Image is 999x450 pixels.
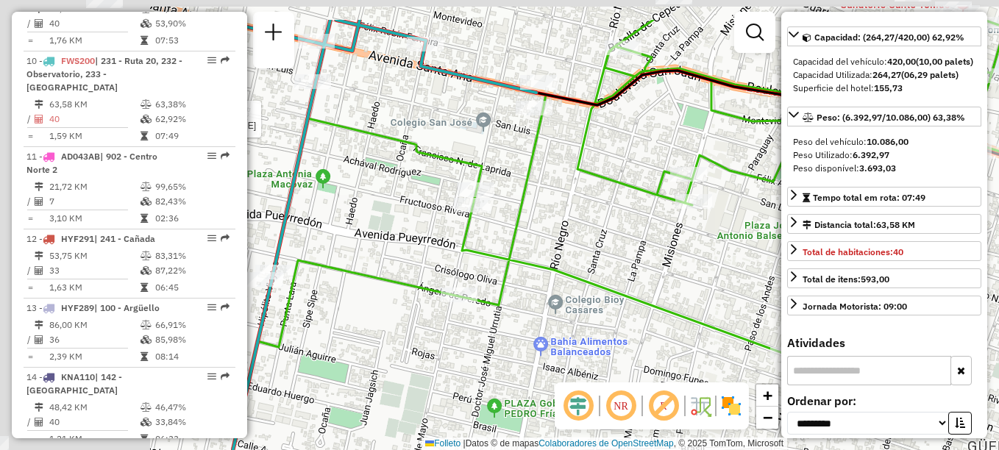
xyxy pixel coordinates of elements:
i: Total de Atividades [35,19,43,28]
td: 63,58 KM [49,97,140,112]
div: Peso: (6.392,97/10.086,00) 63,38% [787,129,981,181]
div: Superficie del hotel: [793,82,975,95]
em: Opções [207,303,216,312]
td: / [26,415,34,429]
td: / [26,263,34,278]
a: Distancia total:63,58 KM [787,214,981,234]
td: 83,31% [154,249,229,263]
div: Total de itens: [803,273,889,286]
font: 12 - [26,233,43,244]
a: Total de itens:593,00 [787,268,981,288]
span: + [763,386,772,404]
td: 33 [49,263,140,278]
a: Acercar [756,385,778,407]
i: Distância Total [35,321,43,329]
font: 11 - [26,151,43,162]
a: Exibir filtros [740,18,769,47]
td: / [26,112,34,126]
td: = [26,211,34,226]
em: Opções [207,151,216,160]
a: Colaboradores de OpenStreetMap [538,438,673,449]
i: Distância Total [35,403,43,412]
td: 40 [49,16,140,31]
font: 33,84% [155,416,186,427]
span: Peso del vehículo: [793,136,909,147]
img: Fluxo de ruas [689,394,712,418]
i: Tempo total em rota [141,36,148,45]
i: % de utilização da cubagem [141,418,152,426]
font: Capacidad del vehículo: [793,56,973,67]
em: Rota exportada [221,151,230,160]
i: % de utilização da cubagem [141,197,152,206]
td: 21,72 KM [49,179,140,194]
i: Tempo total em rota [141,352,148,361]
a: Alejar [756,407,778,429]
font: 53,90% [155,18,186,29]
span: Total de habitaciones: [803,246,903,257]
font: 10 - [26,55,43,66]
span: Tempo total em rota: 07:49 [813,192,925,203]
img: Exibir/Ocultar setores [719,394,743,418]
a: Nova sessão e pesquisa [259,18,288,51]
i: % de utilização do peso [141,321,152,329]
em: Rota exportada [221,303,230,312]
td: 07:49 [154,129,229,143]
em: Rota exportada [221,372,230,381]
td: 66,91% [154,318,229,332]
td: 08:14 [154,349,229,364]
font: 87,22% [155,265,186,276]
a: Capacidad: (264,27/420,00) 62,92% [787,26,981,46]
i: Tempo total em rota [141,132,148,140]
strong: 6.392,97 [853,149,889,160]
em: Rota exportada [221,234,230,243]
td: 7 [49,194,140,209]
td: / [26,332,34,347]
span: | 231 - Ruta 20, 232 - Observatorio, 233 - [GEOGRAPHIC_DATA] [26,55,182,93]
i: % de utilização da cubagem [141,266,152,275]
div: Datos © de mapas , © 2025 TomTom, Microsoft [422,438,787,450]
span: | 142 - [GEOGRAPHIC_DATA] [26,371,122,396]
span: Ocultar NR [603,388,639,424]
span: | 902 - Centro Norte 2 [26,151,157,175]
span: AD043AB [61,151,100,162]
a: Peso: (6.392,97/10.086,00) 63,38% [787,107,981,126]
i: % de utilização do peso [141,251,152,260]
i: % de utilização do peso [141,100,152,109]
span: | 241 - Cañada [94,233,155,244]
i: Tempo total em rota [141,435,148,443]
td: 48,42 KM [49,400,140,415]
td: = [26,349,34,364]
td: 07:53 [154,33,229,48]
div: Peso disponível: [793,162,975,175]
strong: 420,00 [887,56,916,67]
td: 3,10 KM [49,211,140,226]
td: 53,75 KM [49,249,140,263]
span: 63,58 KM [876,219,915,230]
strong: 3.693,03 [859,162,896,174]
a: Total de habitaciones:40 [787,241,981,261]
i: % de utilização do peso [141,403,152,412]
font: 13 - [26,302,43,313]
font: 62,92% [155,113,186,124]
td: 02:36 [154,211,229,226]
td: 2,39 KM [49,349,140,364]
span: FWS200 [61,55,95,66]
span: KNA110 [61,371,95,382]
td: 1,76 KM [49,33,140,48]
span: HYF291 [61,233,94,244]
i: % de utilização da cubagem [141,335,152,344]
font: 14 - [26,371,43,382]
i: Distância Total [35,251,43,260]
td: 40 [49,415,140,429]
a: Folleto [425,438,461,449]
a: Tempo total em rota: 07:49 [787,187,981,207]
span: | [463,438,466,449]
td: = [26,280,34,295]
span: Exibir rótulo [646,388,681,424]
td: 1,21 KM [49,432,140,446]
i: Distância Total [35,100,43,109]
i: % de utilização da cubagem [141,19,152,28]
span: Ocultar deslocamento [561,388,596,424]
i: % de utilização da cubagem [141,115,152,124]
strong: (10,00 palets) [916,56,973,67]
